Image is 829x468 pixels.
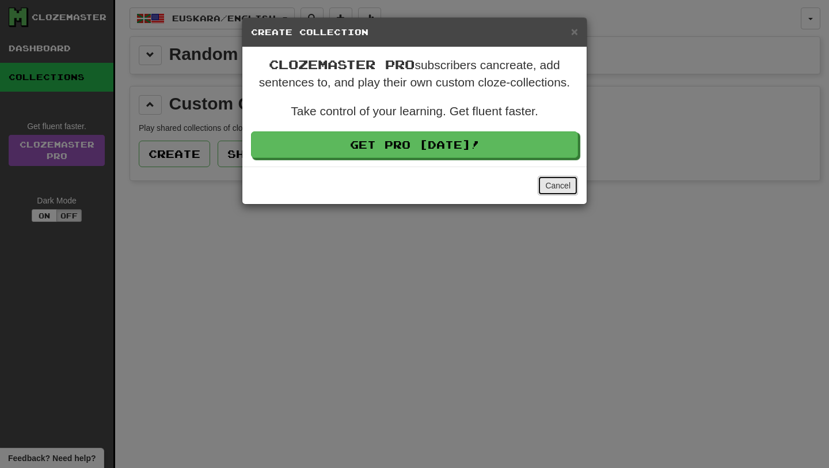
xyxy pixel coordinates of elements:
[269,57,414,71] span: Clozemaster Pro
[251,56,578,91] p: subscribers can create, add sentences to, and play their own custom cloze-collections.
[538,176,578,195] button: Cancel
[571,25,578,38] span: ×
[251,131,578,158] a: Get Pro [DATE]!
[571,25,578,37] button: Close
[251,27,578,38] h5: Create Collection
[251,103,578,120] p: Take control of your learning. Get fluent faster.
